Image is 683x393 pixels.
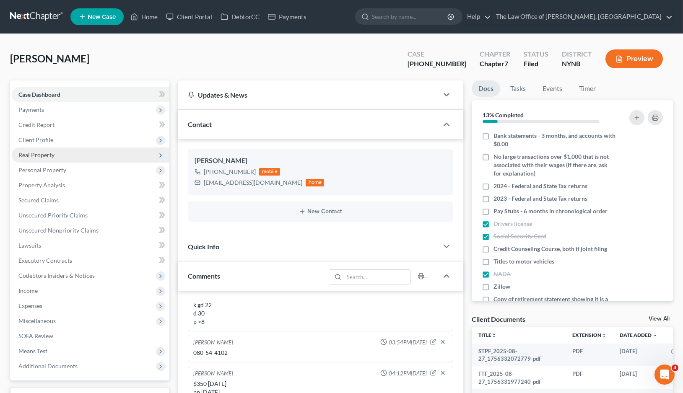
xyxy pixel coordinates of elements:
[493,220,532,228] span: Drivers license
[372,9,449,24] input: Search by name...
[18,242,41,249] span: Lawsuits
[18,166,66,173] span: Personal Property
[504,80,532,97] a: Tasks
[493,194,587,203] span: 2023 - Federal and State Tax returns
[649,316,670,322] a: View All
[601,333,606,338] i: unfold_more
[195,208,446,215] button: New Contact
[12,87,169,102] a: Case Dashboard
[493,232,546,240] span: Social Security Card
[480,49,510,59] div: Chapter
[483,111,524,119] strong: 13% Completed
[389,339,427,346] span: 03:54PM[DATE]
[18,121,55,128] span: Credit Report
[193,349,447,357] div: 080-54-4102
[493,245,607,253] span: Credit Counseling Course, both if joint filing
[18,91,60,98] span: Case Dashboard
[204,168,256,176] div: [PHONE_NUMBER]
[216,9,264,24] a: DebtorCC
[613,366,664,389] td: [DATE]
[566,344,613,367] td: PDF
[12,117,169,132] a: Credit Report
[654,365,675,385] iframe: Intercom live chat
[566,366,613,389] td: PDF
[672,365,678,371] span: 3
[491,333,496,338] i: unfold_more
[492,9,673,24] a: The Law Office of [PERSON_NAME], [GEOGRAPHIC_DATA]
[18,347,47,354] span: Means Test
[480,59,510,69] div: Chapter
[18,362,78,370] span: Additional Documents
[18,317,56,324] span: Miscellaneous
[562,49,592,59] div: District
[18,181,65,189] span: Property Analysis
[195,156,446,166] div: [PERSON_NAME]
[12,178,169,193] a: Property Analysis
[389,370,427,377] span: 04:12PM[DATE]
[572,332,606,338] a: Extensionunfold_more
[493,270,511,278] span: NADA
[504,59,508,67] span: 7
[408,59,466,69] div: [PHONE_NUMBER]
[18,332,53,339] span: SOFA Review
[12,223,169,238] a: Unsecured Nonpriority Claims
[12,328,169,344] a: SOFA Review
[204,178,302,187] div: [EMAIL_ADDRESS][DOMAIN_NAME]
[12,238,169,253] a: Lawsuits
[472,344,566,367] td: STPF_2025-08-27_1756332072779-pdf
[472,80,500,97] a: Docs
[605,49,663,68] button: Preview
[620,332,657,338] a: Date Added expand_more
[18,302,42,309] span: Expenses
[472,315,525,323] div: Client Documents
[259,168,280,176] div: mobile
[493,132,615,148] span: Bank statements - 3 months, and accounts with $0.00
[306,179,324,186] div: home
[193,339,233,347] div: [PERSON_NAME]
[12,208,169,223] a: Unsecured Priority Claims
[18,287,38,294] span: Income
[493,153,615,178] span: No large transactions over $1,000 that is not associated with their wages (if there are, ask for ...
[18,212,88,219] span: Unsecured Priority Claims
[613,344,664,367] td: [DATE]
[344,270,410,284] input: Search...
[88,14,116,20] span: New Case
[472,366,566,389] td: FTF_2025-08-27_1756331977240-pdf
[10,52,89,65] span: [PERSON_NAME]
[188,272,220,280] span: Comments
[18,196,59,204] span: Secured Claims
[524,49,548,59] div: Status
[408,49,466,59] div: Case
[572,80,602,97] a: Timer
[12,253,169,268] a: Executory Contracts
[188,90,428,99] div: Updates & News
[264,9,311,24] a: Payments
[493,207,608,215] span: Pay Stubs - 6 months in chronological order
[493,282,510,291] span: Zillow
[478,332,496,338] a: Titleunfold_more
[562,59,592,69] div: NYNB
[188,243,219,251] span: Quick Info
[652,333,657,338] i: expand_more
[524,59,548,69] div: Filed
[18,151,55,158] span: Real Property
[536,80,569,97] a: Events
[493,257,554,266] span: Titles to motor vehicles
[12,193,169,208] a: Secured Claims
[188,120,212,128] span: Contact
[493,295,615,312] span: Copy of retirement statement showing it is a exempt asset if any
[463,9,491,24] a: Help
[18,227,99,234] span: Unsecured Nonpriority Claims
[18,257,72,264] span: Executory Contracts
[18,136,53,143] span: Client Profile
[162,9,216,24] a: Client Portal
[126,9,162,24] a: Home
[193,370,233,378] div: [PERSON_NAME]
[18,106,44,113] span: Payments
[493,182,587,190] span: 2024 - Federal and State Tax returns
[18,272,95,279] span: Codebtors Insiders & Notices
